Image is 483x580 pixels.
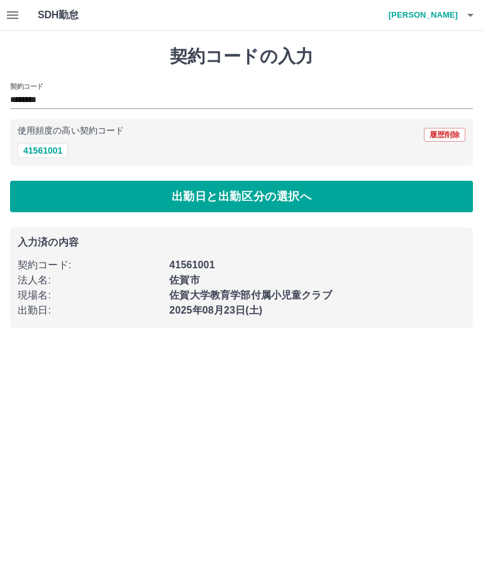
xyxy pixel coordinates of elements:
p: 契約コード : [18,258,162,273]
p: 入力済の内容 [18,237,465,247]
p: 出勤日 : [18,303,162,318]
button: 41561001 [18,143,68,158]
b: 2025年08月23日(土) [169,305,262,316]
p: 現場名 : [18,288,162,303]
b: 佐賀大学教育学部付属小児童クラブ [169,290,331,300]
b: 41561001 [169,259,214,270]
button: 履歴削除 [424,128,465,142]
h1: 契約コードの入力 [10,46,473,67]
p: 法人名 : [18,273,162,288]
b: 佐賀市 [169,275,199,285]
p: 使用頻度の高い契約コード [18,127,124,135]
button: 出勤日と出勤区分の選択へ [10,181,473,212]
h2: 契約コード [10,81,43,91]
